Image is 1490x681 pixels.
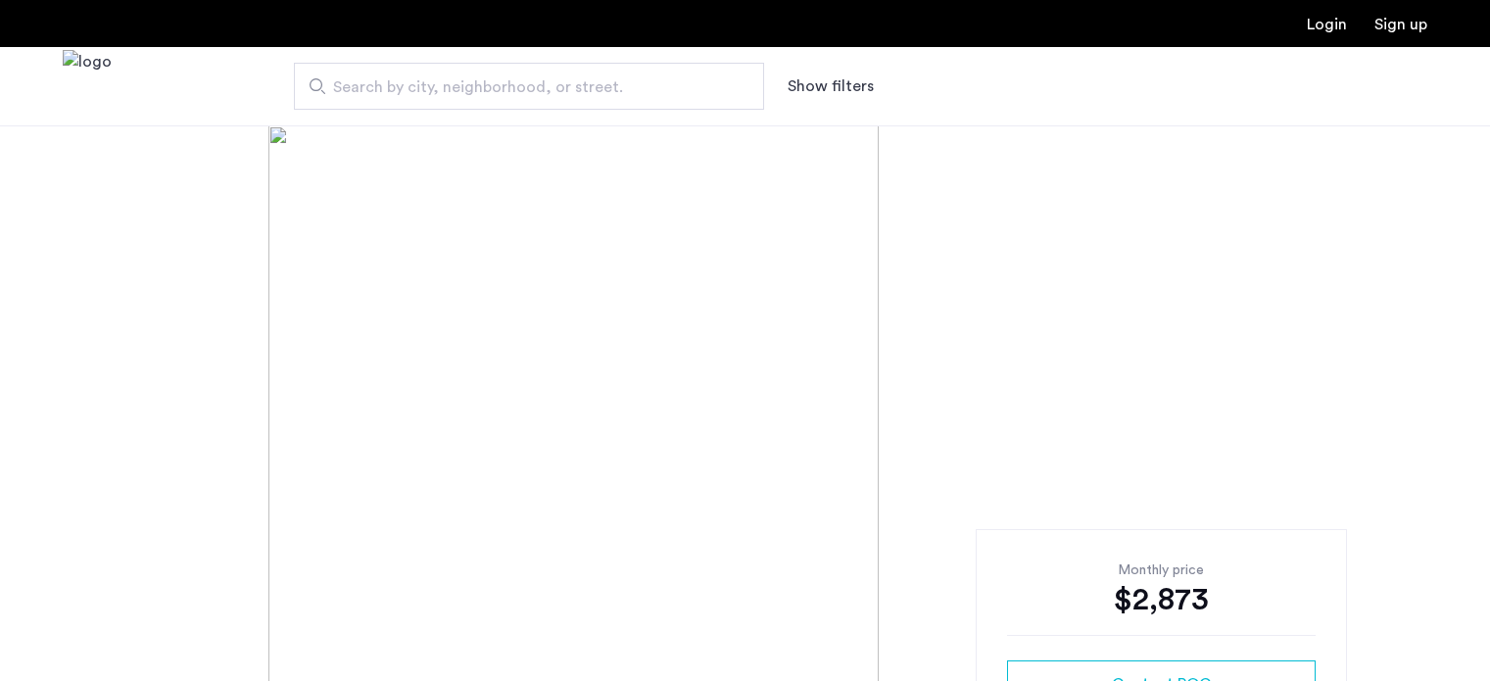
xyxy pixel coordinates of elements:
img: logo [63,50,112,123]
button: Show or hide filters [788,74,874,98]
div: Monthly price [1007,560,1316,580]
span: Search by city, neighborhood, or street. [333,75,709,99]
div: $2,873 [1007,580,1316,619]
input: Apartment Search [294,63,764,110]
a: Cazamio Logo [63,50,112,123]
a: Login [1307,17,1347,32]
a: Registration [1374,17,1427,32]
